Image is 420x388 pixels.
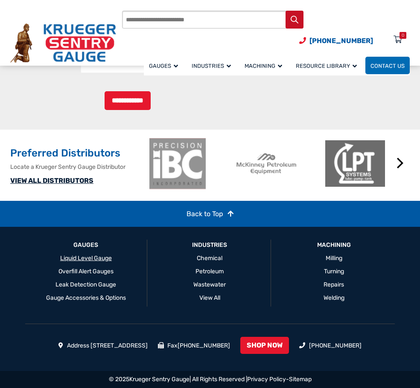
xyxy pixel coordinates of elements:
a: Overfill Alert Gauges [58,268,114,275]
a: Privacy Policy [247,376,286,383]
a: VIEW ALL DISTRIBUTORS [10,177,93,185]
p: Locate a Krueger Sentry Gauge Distributor [10,162,143,171]
span: Resource Library [296,63,357,69]
button: 4 of 2 [292,194,300,203]
li: Address [STREET_ADDRESS] [58,341,148,350]
a: Liquid Level Gauge [60,255,112,262]
img: McKinney Petroleum Equipment [236,138,296,189]
a: SHOP NOW [240,337,289,354]
a: Petroleum [195,268,224,275]
a: Machining [239,55,291,75]
div: 0 [402,32,404,39]
a: Milling [326,255,342,262]
span: Industries [192,63,231,69]
a: Chemical [197,255,222,262]
img: LPT [325,138,385,189]
button: 3 of 2 [279,194,287,203]
a: GAUGES [73,241,98,249]
span: Machining [245,63,282,69]
a: Gauge Accessories & Options [46,294,126,301]
a: Gauges [144,55,187,75]
a: Contact Us [365,57,410,74]
a: Repairs [324,281,344,288]
a: Resource Library [291,55,365,75]
li: Fax [158,341,230,350]
button: 2 of 2 [266,194,274,203]
img: Krueger Sentry Gauge [10,23,116,63]
span: Gauges [149,63,178,69]
a: Leak Detection Gauge [55,281,116,288]
a: Turning [324,268,344,275]
a: Sitemap [289,376,312,383]
a: Industries [192,241,227,249]
span: [PHONE_NUMBER] [309,37,373,45]
span: Contact Us [370,63,405,69]
a: Krueger Sentry Gauge [129,376,190,383]
h2: Preferred Distributors [10,147,143,160]
a: Welding [324,294,344,301]
button: 1 of 2 [253,194,262,203]
a: View All [199,294,220,301]
img: ibc-logo [148,138,207,189]
a: Machining [317,241,351,249]
a: Wastewater [193,281,226,288]
a: Phone Number (920) 434-8860 [299,35,373,46]
a: Industries [187,55,239,75]
a: [PHONE_NUMBER] [309,342,362,349]
button: Next [392,155,409,172]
